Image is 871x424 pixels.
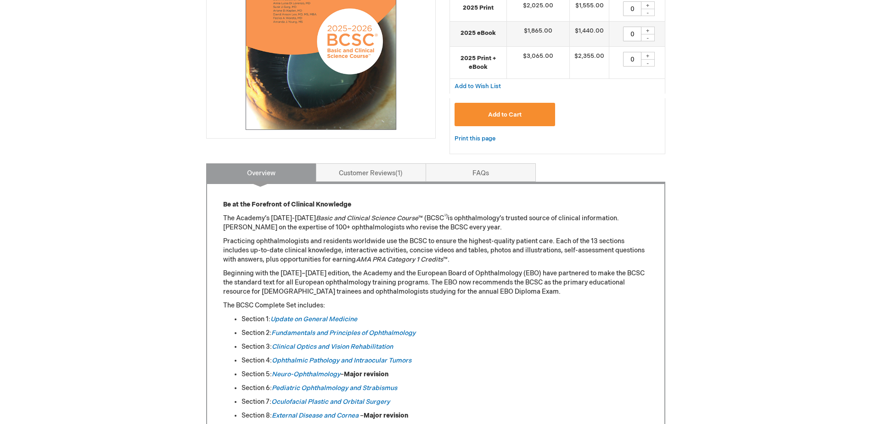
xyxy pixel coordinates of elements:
[641,34,655,41] div: -
[623,1,641,16] input: Qty
[271,398,390,406] a: Oculofacial Plastic and Orbital Surgery
[455,54,502,71] strong: 2025 Print + eBook
[426,163,536,182] a: FAQs
[455,103,556,126] button: Add to Cart
[356,256,443,263] em: AMA PRA Category 1 Credits
[344,370,388,378] strong: Major revision
[623,52,641,67] input: Qty
[270,315,357,323] a: Update on General Medicine
[641,52,655,60] div: +
[242,315,648,324] li: Section 1:
[271,329,416,337] a: Fundamentals and Principles of Ophthalmology
[455,29,502,38] strong: 2025 eBook
[507,22,570,47] td: $1,865.00
[272,384,397,392] a: Pediatric Ophthalmology and Strabismus
[641,59,655,67] div: -
[570,47,609,79] td: $2,355.00
[623,27,641,41] input: Qty
[242,370,648,379] li: Section 5: –
[507,47,570,79] td: $3,065.00
[455,82,501,90] a: Add to Wish List
[272,343,393,351] a: Clinical Optics and Vision Rehabilitation
[272,370,340,378] a: Neuro-Ophthalmology
[455,133,495,145] a: Print this page
[316,163,426,182] a: Customer Reviews1
[242,411,648,420] li: Section 8: –
[455,4,502,12] strong: 2025 Print
[272,412,359,419] a: External Disease and Cornea
[364,412,408,419] strong: Major revision
[641,9,655,16] div: -
[223,214,648,232] p: The Academy’s [DATE]-[DATE] ™ (BCSC is ophthalmology’s trusted source of clinical information. [P...
[641,27,655,34] div: +
[223,237,648,264] p: Practicing ophthalmologists and residents worldwide use the BCSC to ensure the highest-quality pa...
[242,384,648,393] li: Section 6:
[223,301,648,310] p: The BCSC Complete Set includes:
[488,111,522,118] span: Add to Cart
[316,214,418,222] em: Basic and Clinical Science Course
[570,22,609,47] td: $1,440.00
[206,163,316,182] a: Overview
[242,342,648,351] li: Section 3:
[242,356,648,365] li: Section 4:
[272,357,411,364] a: Ophthalmic Pathology and Intraocular Tumors
[223,201,351,208] strong: Be at the Forefront of Clinical Knowledge
[641,1,655,9] div: +
[395,169,403,177] span: 1
[444,214,448,219] sup: ®)
[242,397,648,407] li: Section 7:
[242,329,648,338] li: Section 2:
[223,269,648,296] p: Beginning with the [DATE]–[DATE] edition, the Academy and the European Board of Ophthalmology (EB...
[455,83,501,90] span: Add to Wish List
